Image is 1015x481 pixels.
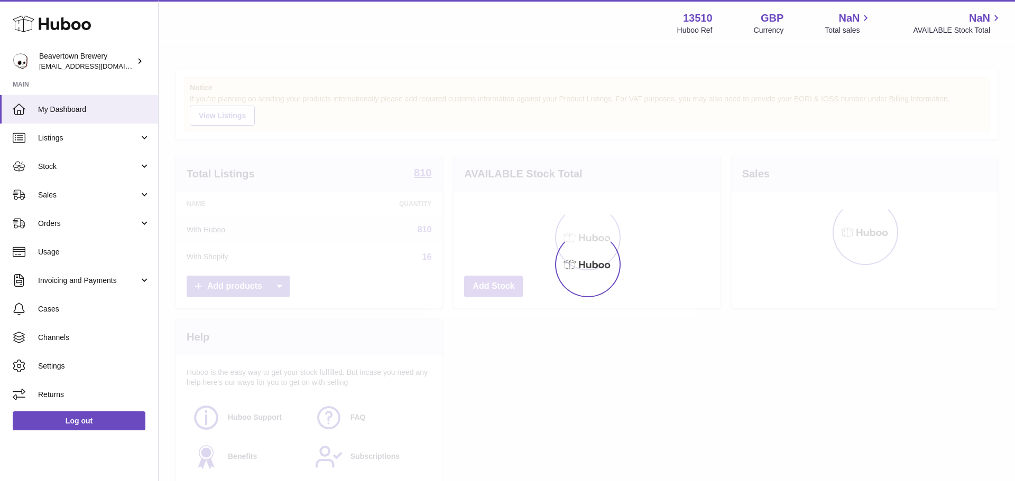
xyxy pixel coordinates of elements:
[825,11,872,35] a: NaN Total sales
[38,390,150,400] span: Returns
[38,304,150,314] span: Cases
[677,25,713,35] div: Huboo Ref
[13,53,29,69] img: internalAdmin-13510@internal.huboo.com
[913,25,1002,35] span: AVAILABLE Stock Total
[683,11,713,25] strong: 13510
[969,11,990,25] span: NaN
[13,411,145,430] a: Log out
[754,25,784,35] div: Currency
[38,361,150,371] span: Settings
[838,11,860,25] span: NaN
[38,219,139,229] span: Orders
[761,11,783,25] strong: GBP
[38,190,139,200] span: Sales
[913,11,1002,35] a: NaN AVAILABLE Stock Total
[39,51,134,71] div: Beavertown Brewery
[38,333,150,343] span: Channels
[38,133,139,143] span: Listings
[825,25,872,35] span: Total sales
[39,62,155,70] span: [EMAIL_ADDRESS][DOMAIN_NAME]
[38,105,150,115] span: My Dashboard
[38,276,139,286] span: Invoicing and Payments
[38,247,150,257] span: Usage
[38,162,139,172] span: Stock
